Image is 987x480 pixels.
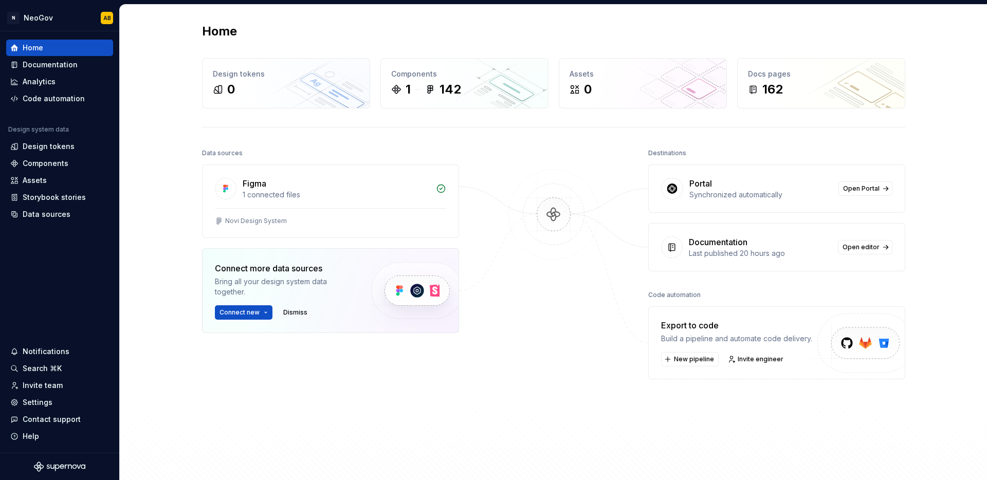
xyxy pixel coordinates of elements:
h2: Home [202,23,237,40]
div: Design tokens [213,69,359,79]
div: Notifications [23,346,69,357]
span: Open Portal [843,184,880,193]
div: Documentation [23,60,78,70]
a: Components [6,155,113,172]
a: Components1142 [380,58,549,108]
svg: Supernova Logo [34,461,85,472]
a: Code automation [6,90,113,107]
div: Components [23,158,68,169]
button: Dismiss [279,305,312,320]
div: Design system data [8,125,69,134]
div: Code automation [23,94,85,104]
div: AB [103,14,111,22]
div: 1 connected files [243,190,430,200]
a: Home [6,40,113,56]
a: Invite engineer [725,352,788,366]
div: Contact support [23,414,81,424]
a: Open editor [838,240,892,254]
div: Search ⌘K [23,363,62,374]
span: Open editor [843,243,880,251]
div: Figma [243,177,266,190]
div: Last published 20 hours ago [689,248,832,259]
div: N [7,12,20,24]
span: New pipeline [674,355,714,363]
span: Dismiss [283,308,307,317]
div: Components [391,69,538,79]
div: Assets [570,69,716,79]
a: Assets [6,172,113,189]
a: Open Portal [838,181,892,196]
button: New pipeline [661,352,719,366]
div: Invite team [23,380,63,391]
a: Design tokens [6,138,113,155]
button: Contact support [6,411,113,428]
span: Connect new [220,308,260,317]
div: 142 [440,81,461,98]
div: Docs pages [748,69,894,79]
a: Data sources [6,206,113,223]
a: Figma1 connected filesNovi Design System [202,164,459,238]
div: Bring all your design system data together. [215,276,354,297]
div: Connect more data sources [215,262,354,274]
a: Docs pages162 [737,58,905,108]
div: Novi Design System [225,217,287,225]
button: Help [6,428,113,445]
div: Storybook stories [23,192,86,202]
div: Analytics [23,77,56,87]
div: 0 [584,81,592,98]
div: NeoGov [24,13,53,23]
a: Invite team [6,377,113,394]
div: Design tokens [23,141,75,152]
button: Connect new [215,305,272,320]
div: Data sources [202,146,243,160]
a: Analytics [6,73,113,90]
div: Assets [23,175,47,186]
div: Settings [23,397,52,408]
div: 1 [406,81,411,98]
div: Home [23,43,43,53]
button: NNeoGovAB [2,7,117,29]
div: Build a pipeline and automate code delivery. [661,334,812,344]
div: 162 [762,81,783,98]
a: Assets0 [559,58,727,108]
div: Destinations [648,146,686,160]
div: 0 [227,81,235,98]
a: Storybook stories [6,189,113,206]
div: Portal [689,177,712,190]
span: Invite engineer [738,355,783,363]
div: Export to code [661,319,812,331]
div: Synchronized automatically [689,190,832,200]
a: Documentation [6,57,113,73]
button: Notifications [6,343,113,360]
button: Search ⌘K [6,360,113,377]
div: Documentation [689,236,747,248]
div: Data sources [23,209,70,219]
a: Design tokens0 [202,58,370,108]
div: Code automation [648,288,701,302]
div: Help [23,431,39,441]
a: Settings [6,394,113,411]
